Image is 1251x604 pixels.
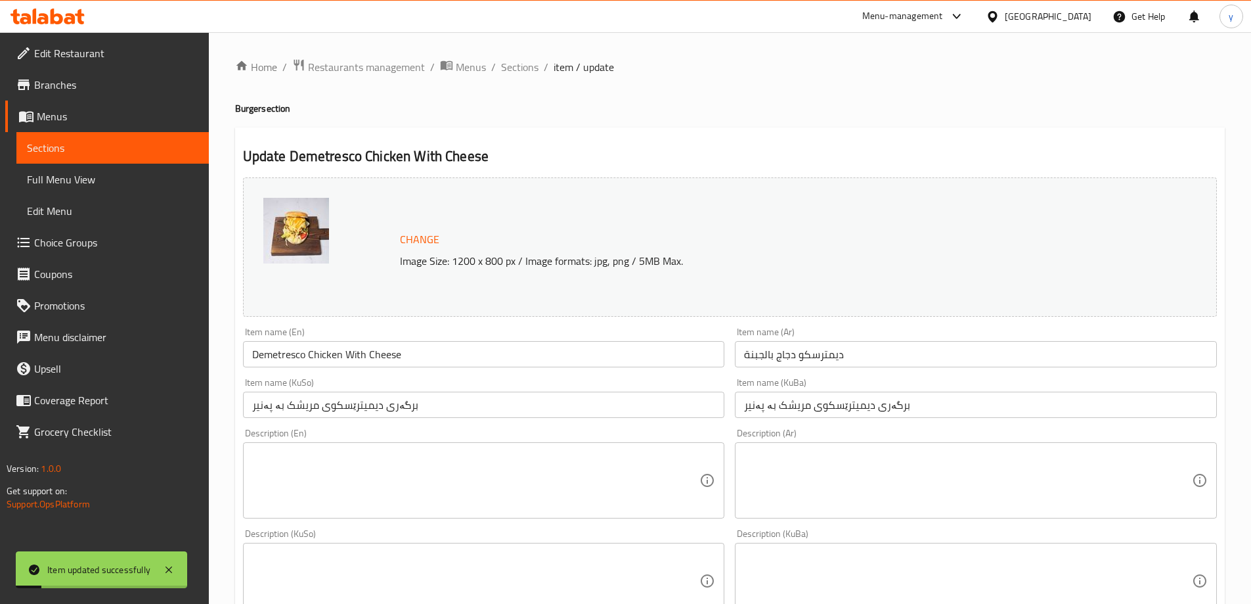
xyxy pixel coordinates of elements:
li: / [430,59,435,75]
input: Enter name En [243,341,725,367]
span: Upsell [34,361,198,377]
h2: Update Demetresco Chicken With Cheese [243,147,1217,166]
a: Upsell [5,353,209,384]
a: Edit Menu [16,195,209,227]
div: [GEOGRAPHIC_DATA] [1005,9,1091,24]
button: Change [395,226,445,253]
span: 1.0.0 [41,460,61,477]
img: %D8%A8%D8%B1%D8%AC%D8%B1_%D8%AF%D8%AC%D8%A7%D8%AC6384634585428109638554227876179796.jpg [263,198,329,264]
a: Menus [440,58,486,76]
span: Grocery Checklist [34,424,198,440]
span: Version: [7,460,39,477]
div: Menu-management [862,9,943,24]
span: Change [400,230,439,249]
span: Coupons [34,266,198,282]
a: Menu disclaimer [5,321,209,353]
a: Grocery Checklist [5,416,209,448]
a: Edit Restaurant [5,37,209,69]
span: Menu disclaimer [34,329,198,345]
a: Menus [5,101,209,132]
span: Branches [34,77,198,93]
span: Menus [37,108,198,124]
span: Menus [456,59,486,75]
li: / [544,59,548,75]
a: Coupons [5,258,209,290]
a: Sections [501,59,538,75]
h4: Burger section [235,102,1225,115]
li: / [282,59,287,75]
a: Full Menu View [16,164,209,195]
span: Sections [27,140,198,156]
div: Item updated successfully [47,563,150,577]
span: Promotions [34,298,198,314]
span: item / update [554,59,614,75]
span: y [1229,9,1233,24]
a: Home [235,59,277,75]
nav: breadcrumb [235,58,1225,76]
span: Edit Restaurant [34,45,198,61]
input: Enter name KuBa [735,392,1217,418]
a: Choice Groups [5,227,209,258]
li: / [491,59,496,75]
a: Branches [5,69,209,101]
p: Image Size: 1200 x 800 px / Image formats: jpg, png / 5MB Max. [395,253,1095,269]
span: Restaurants management [308,59,425,75]
span: Coverage Report [34,392,198,408]
a: Promotions [5,290,209,321]
span: Get support on: [7,482,67,499]
input: Enter name Ar [735,341,1217,367]
span: Edit Menu [27,203,198,219]
input: Enter name KuSo [243,392,725,418]
span: Choice Groups [34,235,198,250]
a: Sections [16,132,209,164]
a: Support.OpsPlatform [7,496,90,513]
a: Restaurants management [292,58,425,76]
span: Full Menu View [27,172,198,187]
a: Coverage Report [5,384,209,416]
